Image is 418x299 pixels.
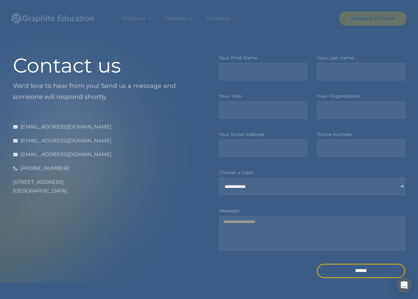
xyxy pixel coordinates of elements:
form: Contact Form [219,55,405,278]
div: Request A Demo [351,14,395,23]
label: Phone Number [317,132,405,137]
label: Choose a topic [219,170,405,175]
label: Your Title [219,94,307,99]
label: Your Email Address [219,132,307,137]
a: [PHONE_NUMBER] [13,164,199,173]
label: Your Last name [317,55,405,61]
a: Request A Demo [339,11,407,25]
div: Open Intercom Messenger [397,278,412,293]
h1: Contact us [13,55,199,75]
div: [PHONE_NUMBER] [20,164,69,173]
div: [EMAIL_ADDRESS][DOMAIN_NAME] [20,136,111,145]
div: Features [164,14,187,23]
div: Solutions [116,6,158,31]
a: [EMAIL_ADDRESS][DOMAIN_NAME] [13,122,199,131]
div: Features [158,6,199,31]
a: home [11,6,106,31]
label: Your First Name [219,55,307,61]
label: Your Organization [317,94,405,99]
div: Solutions [122,14,146,23]
a: [EMAIL_ADDRESS][DOMAIN_NAME] [13,136,199,145]
label: Message [219,208,405,214]
div: [EMAIL_ADDRESS][DOMAIN_NAME] [20,150,111,159]
div: Company [206,14,230,23]
p: We'd love to hear from you! Send us a message and someone will respond shortly. [13,80,199,102]
div: [EMAIL_ADDRESS][DOMAIN_NAME] [20,122,111,131]
div: [STREET_ADDRESS] [GEOGRAPHIC_DATA] [13,178,199,195]
a: [EMAIL_ADDRESS][DOMAIN_NAME] [13,150,199,159]
div: Company [199,6,243,31]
